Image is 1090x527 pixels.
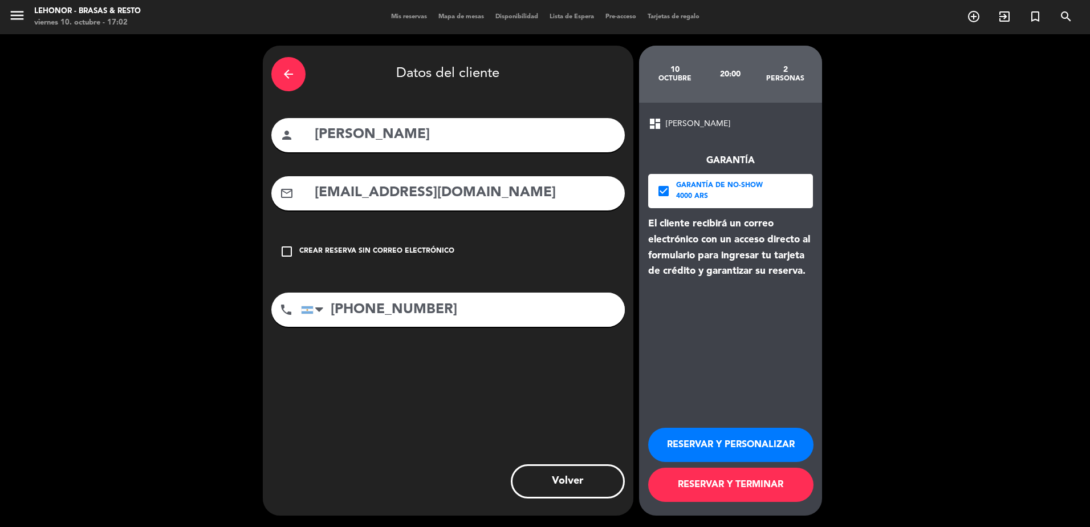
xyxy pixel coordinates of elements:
div: viernes 10. octubre - 17:02 [34,17,141,29]
button: menu [9,7,26,28]
i: arrow_back [282,67,295,81]
i: mail_outline [280,187,294,200]
div: 10 [648,65,703,74]
div: Garantía de no-show [676,180,763,192]
span: Disponibilidad [490,14,544,20]
i: check_box_outline_blank [280,245,294,258]
div: Garantía [648,153,813,168]
input: Email del cliente [314,181,616,205]
div: Lehonor - Brasas & Resto [34,6,141,17]
i: search [1059,10,1073,23]
span: dashboard [648,117,662,131]
input: Nombre del cliente [314,123,616,147]
div: Argentina: +54 [302,293,328,326]
div: 2 [758,65,813,74]
i: add_circle_outline [967,10,981,23]
button: Volver [511,464,625,498]
i: person [280,128,294,142]
span: Mis reservas [385,14,433,20]
div: personas [758,74,813,83]
button: RESERVAR Y PERSONALIZAR [648,428,814,462]
i: menu [9,7,26,24]
div: octubre [648,74,703,83]
span: Tarjetas de regalo [642,14,705,20]
button: RESERVAR Y TERMINAR [648,468,814,502]
i: check_box [657,184,670,198]
input: Número de teléfono... [301,293,625,327]
i: turned_in_not [1028,10,1042,23]
span: [PERSON_NAME] [666,117,730,131]
div: El cliente recibirá un correo electrónico con un acceso directo al formulario para ingresar tu ta... [648,216,813,279]
span: Pre-acceso [600,14,642,20]
span: Mapa de mesas [433,14,490,20]
div: Datos del cliente [271,54,625,94]
i: phone [279,303,293,317]
i: exit_to_app [998,10,1011,23]
span: Lista de Espera [544,14,600,20]
div: 20:00 [702,54,758,94]
div: 4000 ARS [676,191,763,202]
div: Crear reserva sin correo electrónico [299,246,454,257]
